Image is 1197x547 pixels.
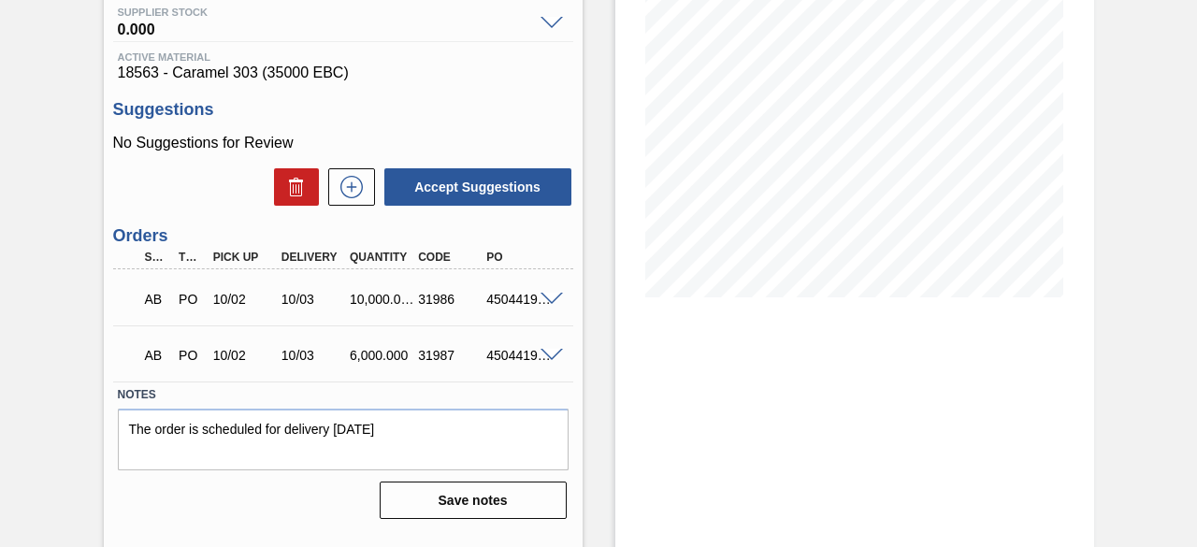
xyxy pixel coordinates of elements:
[174,251,207,264] div: Type
[277,292,351,307] div: 10/03/2025
[118,381,569,409] label: Notes
[277,251,351,264] div: Delivery
[174,348,207,363] div: Purchase order
[113,135,573,151] p: No Suggestions for Review
[209,348,282,363] div: 10/02/2025
[380,482,567,519] button: Save notes
[375,166,573,208] div: Accept Suggestions
[174,292,207,307] div: Purchase order
[345,251,419,264] div: Quantity
[209,292,282,307] div: 10/02/2025
[118,7,531,18] span: Supplier Stock
[413,292,487,307] div: 31986
[265,168,319,206] div: Delete Suggestions
[113,226,573,246] h3: Orders
[118,18,531,36] span: 0.000
[140,335,173,376] div: Awaiting Billing
[384,168,571,206] button: Accept Suggestions
[345,348,419,363] div: 6,000.000
[482,292,555,307] div: 4504419283
[140,251,173,264] div: Step
[118,65,569,81] span: 18563 - Caramel 303 (35000 EBC)
[113,100,573,120] h3: Suggestions
[482,348,555,363] div: 4504419282
[145,292,168,307] p: AB
[345,292,419,307] div: 10,000.000
[118,51,569,63] span: Active Material
[140,279,173,320] div: Awaiting Billing
[118,409,569,470] textarea: The order is scheduled for delivery [DATE]
[413,251,487,264] div: Code
[277,348,351,363] div: 10/03/2025
[145,348,168,363] p: AB
[209,251,282,264] div: Pick up
[482,251,555,264] div: PO
[413,348,487,363] div: 31987
[319,168,375,206] div: New suggestion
